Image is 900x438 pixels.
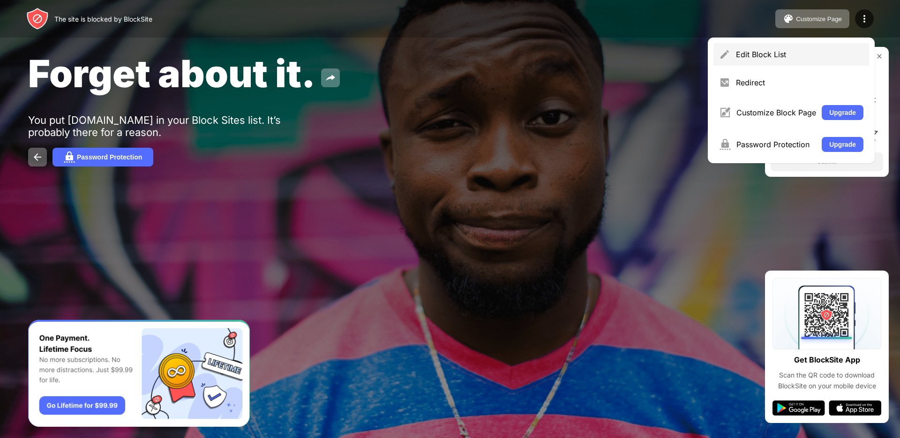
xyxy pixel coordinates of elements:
button: Customize Page [775,9,849,28]
img: google-play.svg [772,400,825,415]
div: Edit Block List [736,50,863,59]
button: Upgrade [822,105,863,120]
div: Customize Page [796,15,842,23]
img: qrcode.svg [772,278,881,349]
img: menu-redirect.svg [719,77,730,88]
div: Redirect [736,78,863,87]
button: Password Protection [52,148,153,166]
img: pallet.svg [783,13,794,24]
div: Customize Block Page [736,108,816,117]
img: menu-icon.svg [859,13,870,24]
button: Upgrade [822,137,863,152]
img: menu-customize.svg [719,107,731,118]
div: You put [DOMAIN_NAME] in your Block Sites list. It’s probably there for a reason. [28,114,318,138]
img: password.svg [64,151,75,163]
img: back.svg [32,151,43,163]
span: Forget about it. [28,51,315,96]
img: rate-us-close.svg [876,53,883,60]
div: Password Protection [77,153,142,161]
img: menu-password.svg [719,139,731,150]
img: app-store.svg [829,400,881,415]
div: Scan the QR code to download BlockSite on your mobile device [772,370,881,391]
iframe: Banner [28,320,250,427]
div: The site is blocked by BlockSite [54,15,152,23]
img: menu-pencil.svg [719,49,730,60]
img: header-logo.svg [26,8,49,30]
div: Password Protection [736,140,816,149]
img: share.svg [325,72,336,83]
div: Get BlockSite App [794,353,860,367]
